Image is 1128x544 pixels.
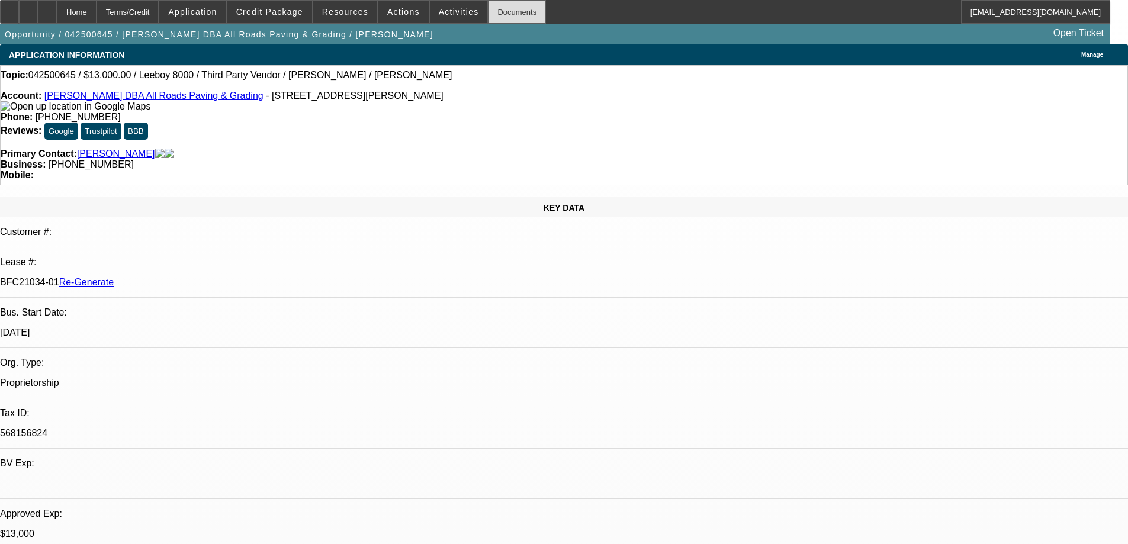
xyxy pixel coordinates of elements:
button: Credit Package [227,1,312,23]
a: [PERSON_NAME] DBA All Roads Paving & Grading [44,91,263,101]
strong: Account: [1,91,41,101]
strong: Reviews: [1,125,41,136]
span: - [STREET_ADDRESS][PERSON_NAME] [266,91,444,101]
span: [PHONE_NUMBER] [36,112,121,122]
img: linkedin-icon.png [165,149,174,159]
span: [PHONE_NUMBER] [49,159,134,169]
button: Google [44,123,78,140]
a: [PERSON_NAME] [77,149,155,159]
strong: Business: [1,159,46,169]
span: Resources [322,7,368,17]
img: facebook-icon.png [155,149,165,159]
button: Actions [378,1,429,23]
span: Opportunity / 042500645 / [PERSON_NAME] DBA All Roads Paving & Grading / [PERSON_NAME] [5,30,433,39]
strong: Topic: [1,70,28,81]
span: 042500645 / $13,000.00 / Leeboy 8000 / Third Party Vendor / [PERSON_NAME] / [PERSON_NAME] [28,70,452,81]
button: Activities [430,1,488,23]
a: Open Ticket [1049,23,1108,43]
strong: Mobile: [1,170,34,180]
span: Application [168,7,217,17]
span: Actions [387,7,420,17]
strong: Primary Contact: [1,149,77,159]
span: KEY DATA [544,203,584,213]
a: Re-Generate [59,277,114,287]
span: Credit Package [236,7,303,17]
button: BBB [124,123,148,140]
strong: Phone: [1,112,33,122]
span: APPLICATION INFORMATION [9,50,124,60]
img: Open up location in Google Maps [1,101,150,112]
button: Trustpilot [81,123,121,140]
button: Application [159,1,226,23]
a: View Google Maps [1,101,150,111]
span: Activities [439,7,479,17]
span: Manage [1081,51,1103,58]
button: Resources [313,1,377,23]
